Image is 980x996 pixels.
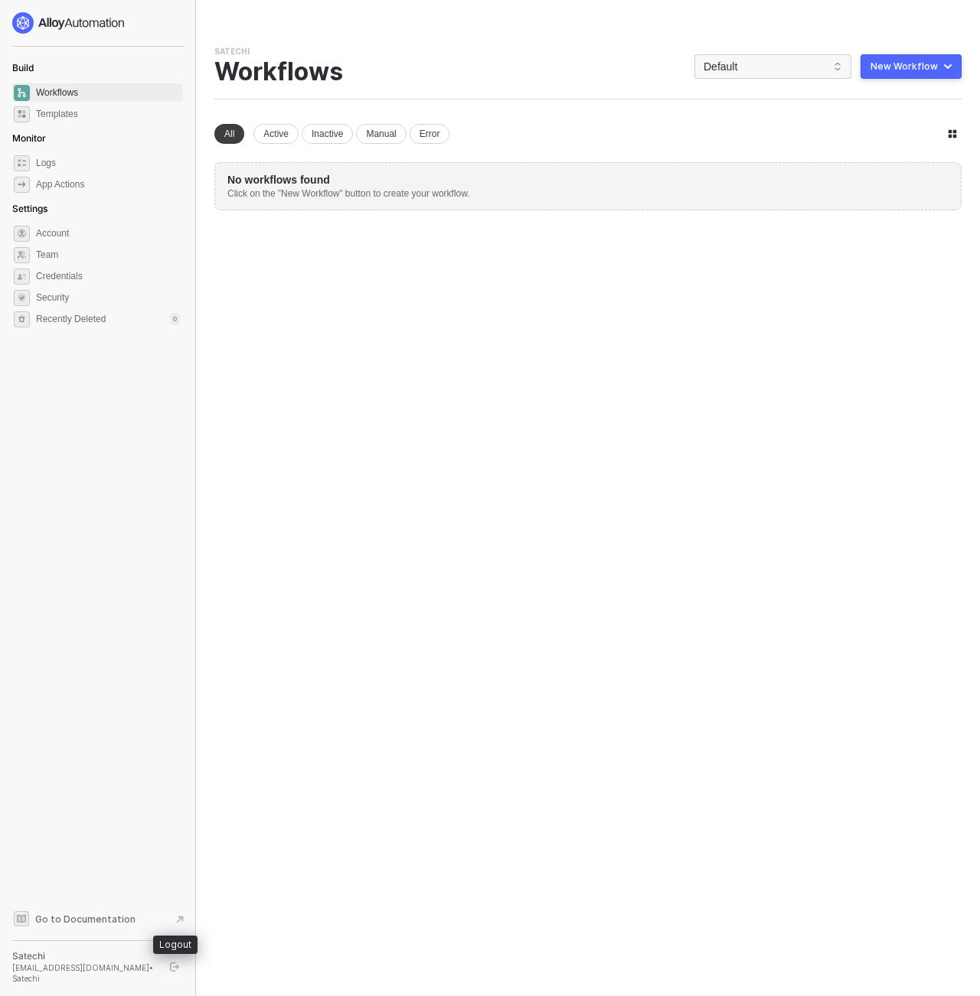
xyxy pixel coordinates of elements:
div: 0 [170,313,180,325]
img: logo [12,12,126,34]
div: [EMAIL_ADDRESS][DOMAIN_NAME] • Satechi [12,962,156,984]
div: Inactive [302,124,353,144]
span: Build [12,62,34,73]
span: Workflows [36,83,180,102]
span: Credentials [36,267,180,285]
span: credentials [14,269,30,285]
span: settings [14,226,30,242]
span: icon-logs [14,155,30,171]
div: No workflows found [227,172,470,187]
a: logo [12,12,183,34]
span: team [14,247,30,263]
span: Team [36,246,180,264]
span: security [14,290,30,306]
span: icon-app-actions [14,177,30,193]
div: Satechi [12,950,156,962]
span: dashboard [14,85,30,101]
div: Workflows [214,57,343,86]
span: documentation [14,911,29,926]
span: document-arrow [172,912,188,927]
span: Monitor [12,132,46,144]
div: Logout [153,936,198,954]
span: Security [36,288,180,307]
div: Manual [356,124,406,144]
span: marketplace [14,106,30,122]
div: App Actions [36,178,84,191]
span: settings [14,311,30,327]
span: Settings [12,203,47,214]
div: All [214,124,244,144]
div: Active [253,124,299,144]
div: Click on the ”New Workflow” button to create your workflow. [227,187,470,200]
span: Logs [36,154,180,172]
span: Templates [36,105,180,123]
div: Error [410,124,450,144]
div: Satechi [214,46,250,57]
div: New Workflow [871,60,938,73]
a: Knowledge Base [12,910,184,928]
span: Account [36,224,180,242]
button: New Workflow [861,54,962,79]
span: Default [704,55,842,78]
span: Go to Documentation [35,913,136,926]
span: logout [170,962,179,972]
span: Recently Deleted [36,313,106,326]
